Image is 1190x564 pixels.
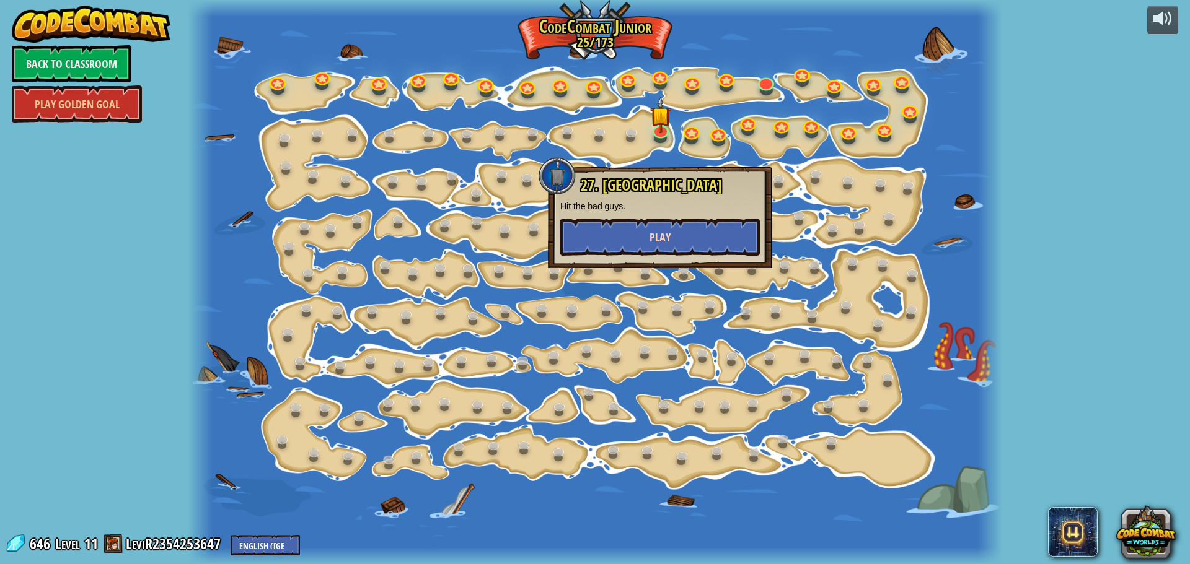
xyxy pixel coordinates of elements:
img: level-banner-started.png [650,97,671,133]
button: Adjust volume [1147,6,1178,35]
p: Hit the bad guys. [560,200,760,212]
span: 27. [GEOGRAPHIC_DATA] [581,175,722,196]
span: Level [55,534,80,554]
span: Play [650,230,671,245]
span: 11 [84,534,98,553]
span: 646 [30,534,54,553]
a: Play Golden Goal [12,85,142,123]
img: CodeCombat - Learn how to code by playing a game [12,6,170,43]
a: Back to Classroom [12,45,131,82]
button: Play [560,219,760,256]
a: LeviR2354253647 [126,534,224,553]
